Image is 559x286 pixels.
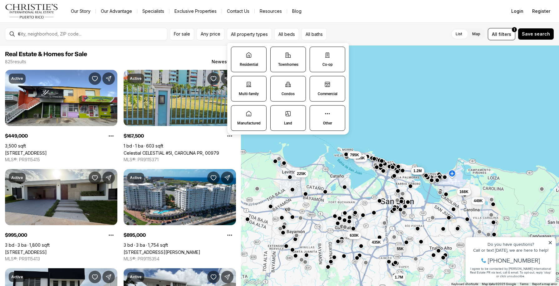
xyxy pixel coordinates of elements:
[318,91,337,96] p: Commercial
[174,32,190,36] span: For sale
[207,271,220,283] button: Save Property: College Park IV LOVAINA
[5,51,87,57] span: Real Estate & Homes for Sale
[212,59,228,64] span: Newest
[130,175,142,180] p: Active
[223,130,236,142] button: Property options
[89,72,101,85] button: Save Property: A13 GALICIA AVE., CASTELLANA GARDENS DEV.
[282,91,295,96] p: Condos
[227,28,272,40] button: All property types
[347,232,361,239] button: 630K
[221,172,233,184] button: Share Property
[394,245,406,253] button: 55K
[89,172,101,184] button: Save Property: St. 1 MONTEAZUL
[124,250,200,255] a: 100 DEL MUELLE #1905, SAN JUAN PR, 00901
[130,274,142,279] p: Active
[451,28,467,40] label: List
[221,72,233,85] button: Share Property
[237,121,261,126] p: Manufactured
[170,28,194,40] button: For sale
[297,171,306,176] span: 225K
[350,153,359,158] span: 795K
[488,28,515,40] button: Allfilters1
[96,7,137,16] a: Our Advantage
[8,38,89,50] span: I agree to be contacted by [PERSON_NAME] International Real Estate PR via text, call & email. To ...
[105,229,117,241] button: Property options
[413,168,422,173] span: 1.2M
[532,9,550,14] span: Register
[284,121,292,126] p: Land
[518,28,554,40] button: Save search
[411,167,424,175] button: 1.2M
[5,250,47,255] a: St. 1 MONTEAZUL, GUAYNABO PR, 00969
[522,32,550,36] span: Save search
[302,28,327,40] button: All baths
[137,7,169,16] a: Specialists
[369,239,383,246] button: 435K
[66,7,96,16] a: Our Story
[356,156,365,161] span: 895K
[169,7,222,16] a: Exclusive Properties
[5,59,26,64] p: 825 results
[5,150,47,156] a: A13 GALICIA AVE., CASTELLANA GARDENS DEV., CAROLINA PR, 00983
[239,91,259,96] p: Multi-family
[514,27,515,32] span: 1
[372,240,381,245] span: 435K
[11,76,23,81] p: Active
[26,29,78,36] span: [PHONE_NUMBER]
[130,76,142,81] p: Active
[102,172,115,184] button: Share Property
[492,31,497,37] span: All
[89,271,101,283] button: Save Property: Calle 1 VILLAS DE LEVITTOWN #A12
[392,274,405,281] button: 1.7M
[471,197,485,205] button: 449K
[207,172,220,184] button: Save Property: 100 DEL MUELLE #1905
[207,72,220,85] button: Save Property: Celestial CELESTIAL #5I
[498,31,511,37] span: filters
[294,170,308,177] button: 225K
[11,175,23,180] p: Active
[102,271,115,283] button: Share Property
[348,232,357,237] span: 995K
[11,274,23,279] p: Active
[240,62,258,67] p: Residential
[221,271,233,283] button: Share Property
[511,9,523,14] span: Login
[508,5,527,17] button: Login
[105,130,117,142] button: Property options
[197,28,224,40] button: Any price
[346,231,360,239] button: 995K
[222,7,254,16] button: Contact Us
[287,7,306,16] a: Blog
[208,56,240,68] button: Newest
[124,150,219,156] a: Celestial CELESTIAL #5I, CAROLINA PR, 00979
[278,62,298,67] p: Townhomes
[223,229,236,241] button: Property options
[201,32,220,36] span: Any price
[322,62,333,67] p: Co-op
[411,167,424,175] button: 2.5M
[353,154,367,162] button: 895K
[102,72,115,85] button: Share Property
[395,275,403,280] span: 1.7M
[323,121,332,126] p: Other
[5,4,58,19] img: logo
[528,5,554,17] button: Register
[459,189,468,194] span: 168K
[347,151,361,159] button: 795K
[350,233,359,238] span: 630K
[274,28,299,40] button: All beds
[457,188,471,196] button: 168K
[7,14,90,18] div: Do you have questions?
[7,20,90,24] div: Call or text [DATE], we are here to help!
[397,246,404,251] span: 55K
[255,7,287,16] a: Resources
[467,28,485,40] label: Map
[473,198,483,203] span: 449K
